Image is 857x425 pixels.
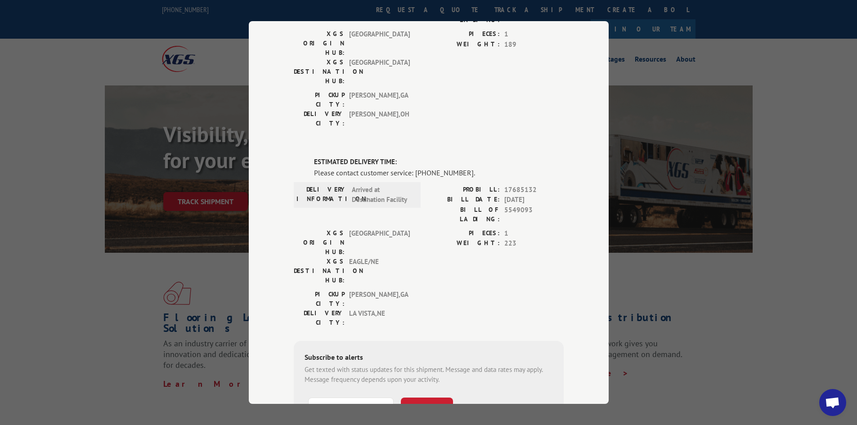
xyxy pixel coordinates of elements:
[504,238,564,249] span: 223
[819,389,846,416] div: Open chat
[429,195,500,205] label: BILL DATE:
[294,257,345,285] label: XGS DESTINATION HUB:
[296,185,347,205] label: DELIVERY INFORMATION:
[349,29,410,58] span: [GEOGRAPHIC_DATA]
[349,90,410,109] span: [PERSON_NAME] , GA
[305,352,553,365] div: Subscribe to alerts
[504,205,564,224] span: 5549093
[401,398,453,416] button: SUBSCRIBE
[294,29,345,58] label: XGS ORIGIN HUB:
[314,167,564,178] div: Please contact customer service: [PHONE_NUMBER].
[314,157,564,167] label: ESTIMATED DELIVERY TIME:
[349,228,410,257] span: [GEOGRAPHIC_DATA]
[294,109,345,128] label: DELIVERY CITY:
[349,309,410,327] span: LA VISTA , NE
[349,109,410,128] span: [PERSON_NAME] , OH
[504,195,564,205] span: [DATE]
[429,238,500,249] label: WEIGHT:
[349,290,410,309] span: [PERSON_NAME] , GA
[504,29,564,40] span: 1
[294,228,345,257] label: XGS ORIGIN HUB:
[429,29,500,40] label: PIECES:
[294,309,345,327] label: DELIVERY CITY:
[352,185,413,205] span: Arrived at Destination Facility
[429,185,500,195] label: PROBILL:
[294,58,345,86] label: XGS DESTINATION HUB:
[308,398,394,416] input: Phone Number
[504,40,564,50] span: 189
[429,40,500,50] label: WEIGHT:
[504,185,564,195] span: 17685132
[349,58,410,86] span: [GEOGRAPHIC_DATA]
[504,228,564,239] span: 1
[294,90,345,109] label: PICKUP CITY:
[305,365,553,385] div: Get texted with status updates for this shipment. Message and data rates may apply. Message frequ...
[349,257,410,285] span: EAGLE/NE
[429,228,500,239] label: PIECES:
[429,205,500,224] label: BILL OF LADING:
[294,290,345,309] label: PICKUP CITY:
